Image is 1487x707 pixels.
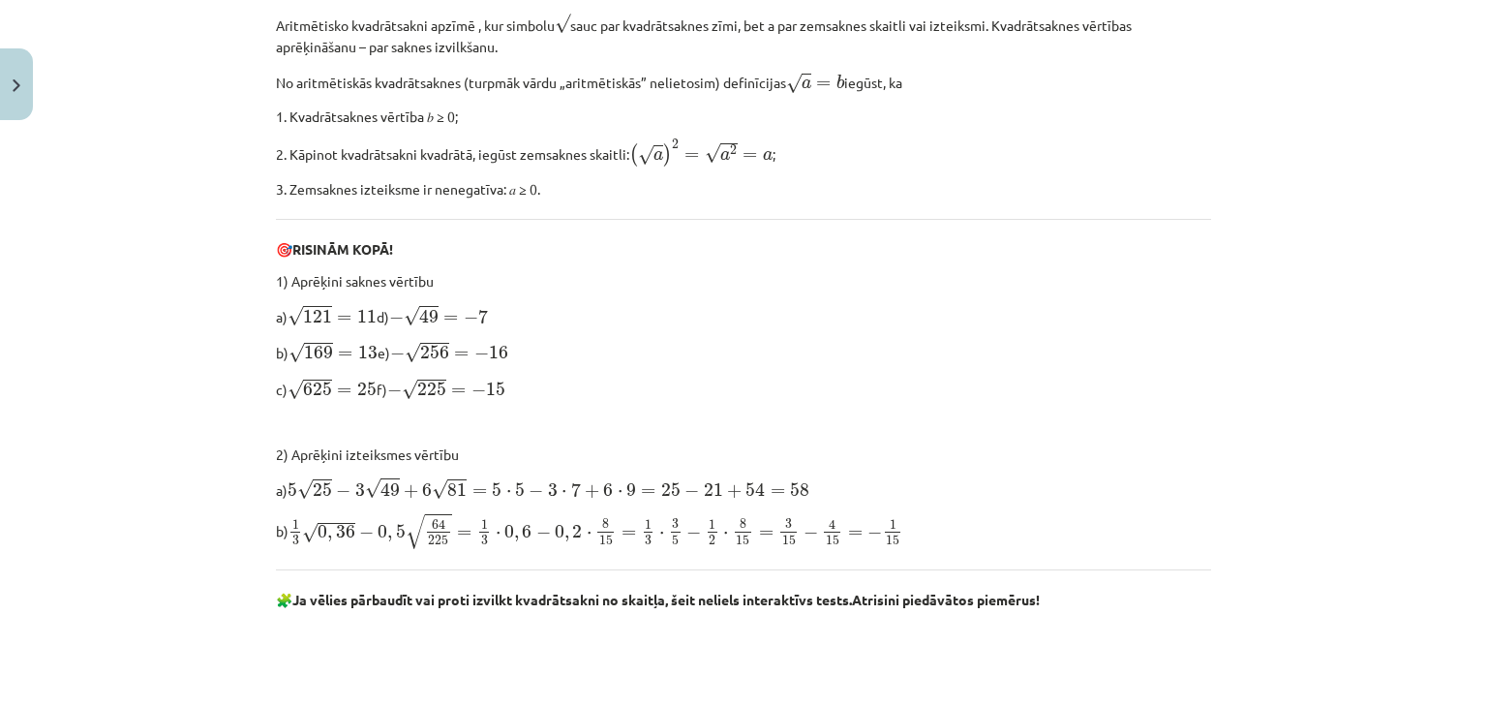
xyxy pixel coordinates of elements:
span: 5 [288,483,297,497]
span: = [816,80,831,88]
span: b [836,75,844,89]
span: √ [302,523,318,543]
span: ⋅ [506,490,511,496]
span: 3 [548,483,558,497]
span: 3 [645,536,652,545]
span: , [327,532,332,541]
span: a [720,151,730,161]
b: Atrisini piedāvātos piemērus! [852,591,1040,608]
span: 5 [672,536,679,545]
span: 49 [380,482,400,497]
span: = [472,488,487,496]
span: = [684,152,699,160]
span: 1 [709,520,715,530]
p: No aritmētiskās kvadrātsaknes (turpmāk vārdu „aritmētiskās” nelietosim) definīcijas iegūst, ka [276,69,1211,95]
b: RISINĀM KOPĀ! [292,240,393,258]
span: 1 [890,520,896,530]
span: ⋅ [561,490,566,496]
span: 81 [447,483,467,497]
span: , [564,532,569,541]
span: 225 [428,536,448,545]
span: 5 [515,483,525,497]
span: − [474,347,489,360]
b: Ja vēlies pārbaudīt vai proti izvilkt kvadrātsakni no skaitļa, šeit neliels interaktīvs tests. [292,591,852,608]
p: 2. Kāpinot kvadrātsakni kvadrātā, iegūst zemsaknes skaitli: ; [276,138,1211,168]
span: 6 [603,483,613,497]
span: − [390,347,405,360]
span: √ [432,479,447,500]
span: 3 [292,536,299,545]
span: = [338,351,352,358]
span: √ [402,380,417,400]
span: + [404,484,418,498]
p: 2) Aprēķini izteiksmes vērtību [276,445,1211,465]
p: a) [276,476,1211,502]
span: 625 [303,383,332,396]
span: √ [555,14,570,34]
span: 256 [420,346,449,359]
span: 15 [826,536,839,545]
p: 🧩 [276,590,1211,610]
span: 15 [736,536,749,545]
span: 15 [886,536,899,545]
span: 1 [645,520,652,530]
span: 2 [730,145,737,155]
span: 9 [626,483,636,497]
span: ⋅ [618,490,622,496]
span: 3 [785,519,792,529]
span: √ [405,343,420,363]
span: = [451,387,466,395]
span: − [464,311,478,324]
span: 3 [481,536,488,545]
span: 6 [522,525,531,538]
span: √ [404,306,419,326]
p: b) e) [276,339,1211,364]
span: 25 [357,383,377,396]
span: ⋅ [496,532,501,538]
span: 7 [478,309,488,323]
span: a [653,151,663,161]
p: b) [276,512,1211,550]
p: 1. Kvadrātsaknes vērtība 𝑏 ≥ 0; [276,107,1211,127]
span: √ [406,514,425,549]
span: − [471,384,486,397]
span: 58 [790,483,809,497]
span: 15 [486,383,505,396]
span: = [743,152,757,160]
span: = [622,530,636,538]
span: = [771,488,785,496]
span: − [804,526,818,539]
span: 5 [492,483,501,497]
span: + [585,484,599,498]
span: 64 [432,519,445,530]
p: 1) Aprēķini saknes vērtību [276,271,1211,292]
span: = [641,488,655,496]
span: √ [786,74,802,94]
p: Aritmētisko kvadrātsakni apzīmē , kur simbolu sauc par kvadrātsaknes zīmi, bet a par zemsaknes sk... [276,12,1211,57]
span: 0 [504,525,514,538]
span: − [529,484,543,498]
p: a) d) [276,303,1211,327]
span: − [684,484,699,498]
span: 15 [599,536,613,545]
span: ⋅ [587,532,592,538]
span: 8 [740,519,746,529]
span: 16 [489,346,508,359]
span: 3 [672,519,679,529]
span: 25 [661,483,681,497]
span: √ [297,479,313,500]
span: + [727,484,742,498]
p: 3. Zemsaknes izteiksme ir nenegatīva: 𝑎 ≥ 0. [276,179,1211,200]
span: − [686,526,701,539]
span: 54 [745,482,765,497]
span: √ [288,306,303,326]
span: √ [288,380,303,400]
p: 🎯 [276,239,1211,260]
span: 49 [419,309,439,323]
span: = [848,530,863,538]
span: = [454,351,469,358]
span: 6 [422,483,432,497]
span: √ [365,478,380,499]
span: 2 [709,536,715,545]
span: 15 [782,536,796,545]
